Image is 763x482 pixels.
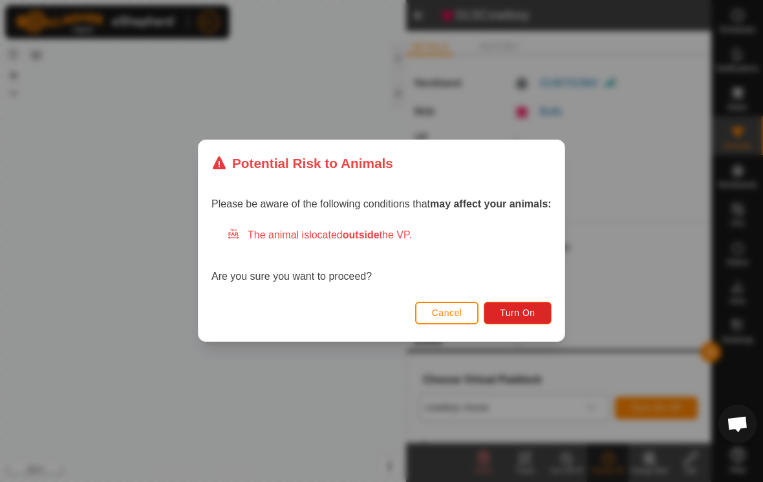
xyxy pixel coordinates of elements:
[211,228,552,285] div: Are you sure you want to proceed?
[432,308,462,319] span: Cancel
[718,404,757,443] div: Open chat
[227,228,552,244] div: The animal is
[415,302,479,324] button: Cancel
[211,153,393,173] div: Potential Risk to Animals
[211,199,552,210] span: Please be aware of the following conditions that
[309,230,412,241] span: located the VP.
[430,199,552,210] strong: may affect your animals:
[484,302,552,324] button: Turn On
[500,308,535,319] span: Turn On
[343,230,380,241] strong: outside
